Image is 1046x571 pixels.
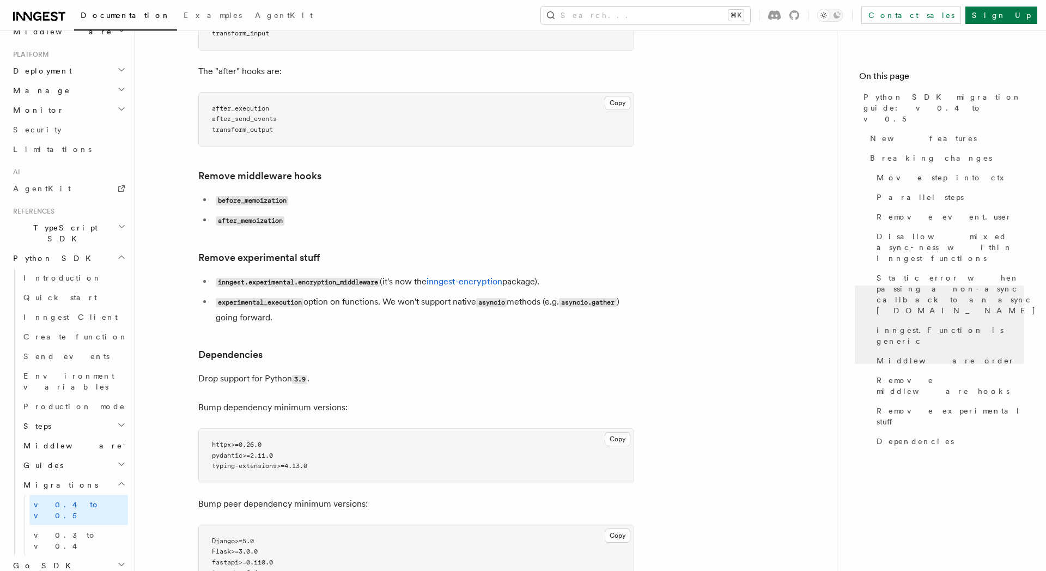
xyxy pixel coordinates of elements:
a: Contact sales [861,7,961,24]
p: Bump dependency minimum versions: [198,400,634,415]
button: Search...⌘K [541,7,750,24]
button: Middleware [19,436,128,455]
button: Manage [9,81,128,100]
li: option on functions. We won't support native methods (e.g. ) going forward. [212,294,634,325]
span: Inngest Client [23,313,118,321]
li: (it's now the package). [212,274,634,290]
span: Monitor [9,105,64,116]
span: New features [870,133,977,144]
span: Platform [9,50,49,59]
button: Copy [605,529,630,543]
span: AI [9,168,20,177]
a: Security [9,120,128,139]
a: Sign Up [965,7,1037,24]
a: AgentKit [9,179,128,198]
span: Move step into ctx [877,172,1011,183]
p: The "after" hooks are: [198,64,634,79]
a: v0.3 to v0.4 [29,525,128,556]
span: v0.3 to v0.4 [34,531,97,550]
button: TypeScript SDK [9,218,128,248]
code: httpx>=0.26.0 pydantic>=2.11.0 typing-extensions>=4.13.0 [212,441,307,470]
span: TypeScript SDK [9,222,118,244]
span: AgentKit [13,184,71,193]
p: Bump peer dependency minimum versions: [198,496,634,512]
span: Production mode [23,402,125,411]
span: inngest.Function is generic [877,325,1024,347]
a: Examples [177,3,248,29]
div: Python SDK [9,268,128,556]
code: after_memoization [216,216,284,226]
span: Guides [19,460,63,471]
kbd: ⌘K [728,10,744,21]
a: Production mode [19,397,128,416]
a: Introduction [19,268,128,288]
span: References [9,207,54,216]
a: Dependencies [872,432,1024,451]
a: Send events [19,347,128,366]
a: Limitations [9,139,128,159]
span: Remove experimental stuff [877,405,1024,427]
a: AgentKit [248,3,319,29]
span: Create function [23,332,128,341]
span: Parallel steps [877,192,964,203]
span: Remove middleware hooks [877,375,1024,397]
button: Middleware [9,22,128,41]
span: Middleware order [877,355,1015,366]
span: Documentation [81,11,171,20]
a: New features [866,129,1024,148]
span: Static error when passing a non-async callback to an async [DOMAIN_NAME] [877,272,1036,316]
span: Python SDK [9,253,98,264]
button: Guides [19,455,128,475]
a: Dependencies [198,347,263,362]
span: Security [13,125,62,134]
span: Migrations [19,479,98,490]
span: Send events [23,352,110,361]
button: Toggle dark mode [817,9,843,22]
span: Dependencies [877,436,954,447]
button: Copy [605,96,630,110]
a: Remove experimental stuff [198,250,320,265]
code: asyncio.gather [559,298,616,307]
span: Middleware [19,440,123,451]
code: 3.9 [292,375,307,384]
code: experimental_execution [216,298,303,307]
p: Drop support for Python . [198,371,634,387]
a: Python SDK migration guide: v0.4 to v0.5 [859,87,1024,129]
span: Disallow mixed async-ness within Inngest functions [877,231,1024,264]
a: Remove experimental stuff [872,401,1024,432]
span: Examples [184,11,242,20]
div: Migrations [19,495,128,556]
a: Inngest Client [19,307,128,327]
a: Environment variables [19,366,128,397]
span: Go SDK [9,560,77,571]
span: Environment variables [23,372,114,391]
a: Remove middleware hooks [872,370,1024,401]
a: v0.4 to v0.5 [29,495,128,525]
button: Deployment [9,61,128,81]
span: Breaking changes [870,153,992,163]
a: Breaking changes [866,148,1024,168]
span: Quick start [23,293,97,302]
span: Steps [19,421,51,432]
a: Move step into ctx [872,168,1024,187]
button: Migrations [19,475,128,495]
a: inngest.Function is generic [872,320,1024,351]
code: asyncio [476,298,507,307]
button: Monitor [9,100,128,120]
span: Python SDK migration guide: v0.4 to v0.5 [863,92,1024,124]
a: Static error when passing a non-async callback to an async [DOMAIN_NAME] [872,268,1024,320]
a: Quick start [19,288,128,307]
a: Middleware order [872,351,1024,370]
span: Remove event.user [877,211,1012,222]
button: Steps [19,416,128,436]
a: Parallel steps [872,187,1024,207]
code: after_execution after_send_events transform_output [212,105,277,133]
span: Limitations [13,145,92,154]
a: Documentation [74,3,177,31]
span: Deployment [9,65,72,76]
a: Remove middleware hooks [198,168,321,184]
h4: On this page [859,70,1024,87]
code: before_memoization [216,196,288,205]
a: Create function [19,327,128,347]
a: Disallow mixed async-ness within Inngest functions [872,227,1024,268]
